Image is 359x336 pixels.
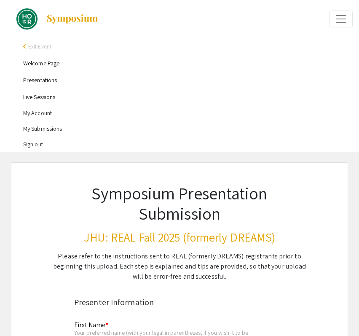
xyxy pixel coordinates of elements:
iframe: Chat [6,298,36,330]
h3: JHU: REAL Fall 2025 (formerly DREAMS) [52,230,307,245]
a: Live Sessions [23,93,55,101]
span: Exit Event [28,43,51,50]
li: My Account [23,105,353,121]
li: Sign out [23,137,353,152]
img: Symposium by ForagerOne [46,14,99,24]
div: Presenter Information [74,296,285,309]
mat-label: First Name [74,320,108,329]
li: My Submissions [23,121,353,137]
button: Expand or Collapse Menu [329,11,353,27]
div: Please refer to the instructions sent to REAL (formerly DREAMS) registrants prior to beginning th... [52,251,307,282]
h1: Symposium Presentation Submission [52,183,307,223]
img: JHU: REAL Fall 2025 (formerly DREAMS) [16,8,38,30]
a: JHU: REAL Fall 2025 (formerly DREAMS) [6,8,99,30]
div: arrow_back_ios [23,44,28,49]
a: Presentations [23,76,57,84]
a: Welcome Page [23,59,59,67]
